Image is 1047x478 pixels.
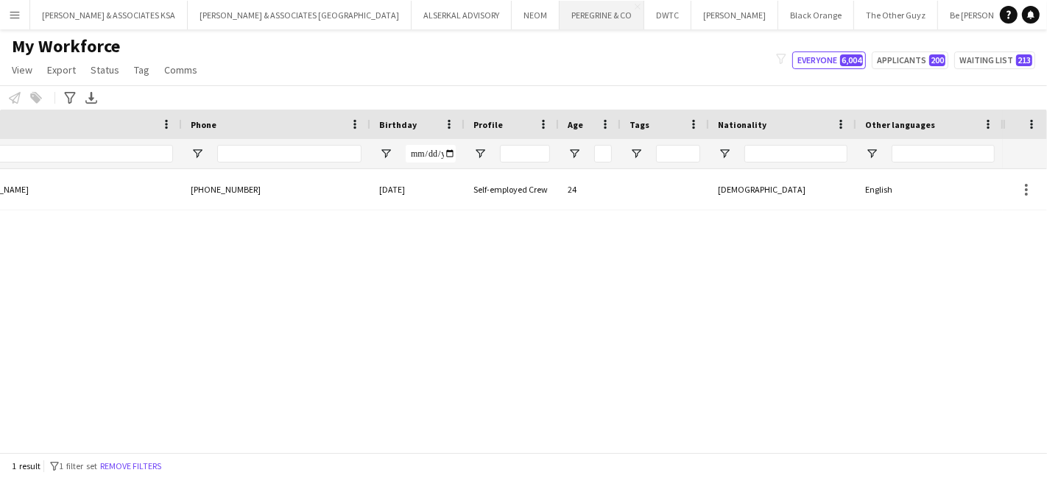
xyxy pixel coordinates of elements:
[744,145,847,163] input: Nationality Filter Input
[412,1,512,29] button: ALSERKAL ADVISORY
[47,63,76,76] span: Export
[12,35,120,57] span: My Workforce
[41,60,82,79] a: Export
[182,169,370,210] div: [PHONE_NUMBER]
[217,145,362,163] input: Phone Filter Input
[473,119,503,130] span: Profile
[465,169,559,210] div: Self-employed Crew
[191,119,216,130] span: Phone
[6,60,38,79] a: View
[938,1,1036,29] button: Be [PERSON_NAME]
[379,119,417,130] span: Birthday
[630,119,649,130] span: Tags
[892,145,995,163] input: Other languages Filter Input
[929,54,945,66] span: 200
[30,1,188,29] button: [PERSON_NAME] & ASSOCIATES KSA
[568,119,583,130] span: Age
[191,147,204,160] button: Open Filter Menu
[559,169,621,210] div: 24
[865,147,878,160] button: Open Filter Menu
[59,460,97,471] span: 1 filter set
[128,60,155,79] a: Tag
[560,1,644,29] button: PEREGRINE & CO
[370,169,465,210] div: [DATE]
[594,145,612,163] input: Age Filter Input
[500,145,550,163] input: Profile Filter Input
[840,54,863,66] span: 6,004
[61,89,79,107] app-action-btn: Advanced filters
[778,1,854,29] button: Black Orange
[718,119,766,130] span: Nationality
[164,63,197,76] span: Comms
[12,63,32,76] span: View
[82,89,100,107] app-action-btn: Export XLSX
[85,60,125,79] a: Status
[512,1,560,29] button: NEOM
[854,1,938,29] button: The Other Guyz
[97,458,164,474] button: Remove filters
[473,147,487,160] button: Open Filter Menu
[644,1,691,29] button: DWTC
[630,147,643,160] button: Open Filter Menu
[856,169,1004,210] div: English
[134,63,149,76] span: Tag
[954,51,1035,69] button: Waiting list213
[1016,54,1032,66] span: 213
[406,145,456,163] input: Birthday Filter Input
[91,63,119,76] span: Status
[158,60,203,79] a: Comms
[691,1,778,29] button: [PERSON_NAME]
[379,147,392,160] button: Open Filter Menu
[656,145,700,163] input: Tags Filter Input
[865,119,935,130] span: Other languages
[709,169,856,210] div: [DEMOGRAPHIC_DATA]
[568,147,581,160] button: Open Filter Menu
[188,1,412,29] button: [PERSON_NAME] & ASSOCIATES [GEOGRAPHIC_DATA]
[792,51,866,69] button: Everyone6,004
[718,147,731,160] button: Open Filter Menu
[872,51,948,69] button: Applicants200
